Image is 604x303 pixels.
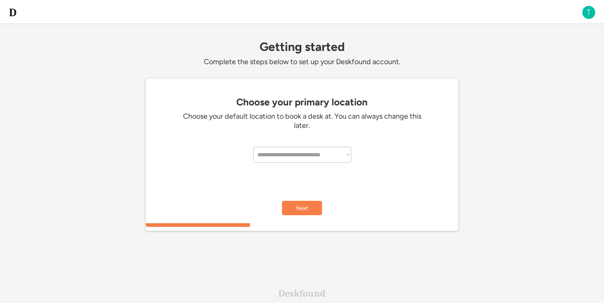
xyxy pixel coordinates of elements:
[278,289,326,298] div: Deskfound
[282,201,322,215] button: Next
[8,8,18,17] img: d-whitebg.png
[182,112,422,131] div: Choose your default location to book a desk at. You can always change this later.
[146,57,458,67] div: Complete the steps below to set up your Deskfound account.
[582,5,596,20] img: T.png
[146,40,458,53] div: Getting started
[150,97,454,108] div: Choose your primary location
